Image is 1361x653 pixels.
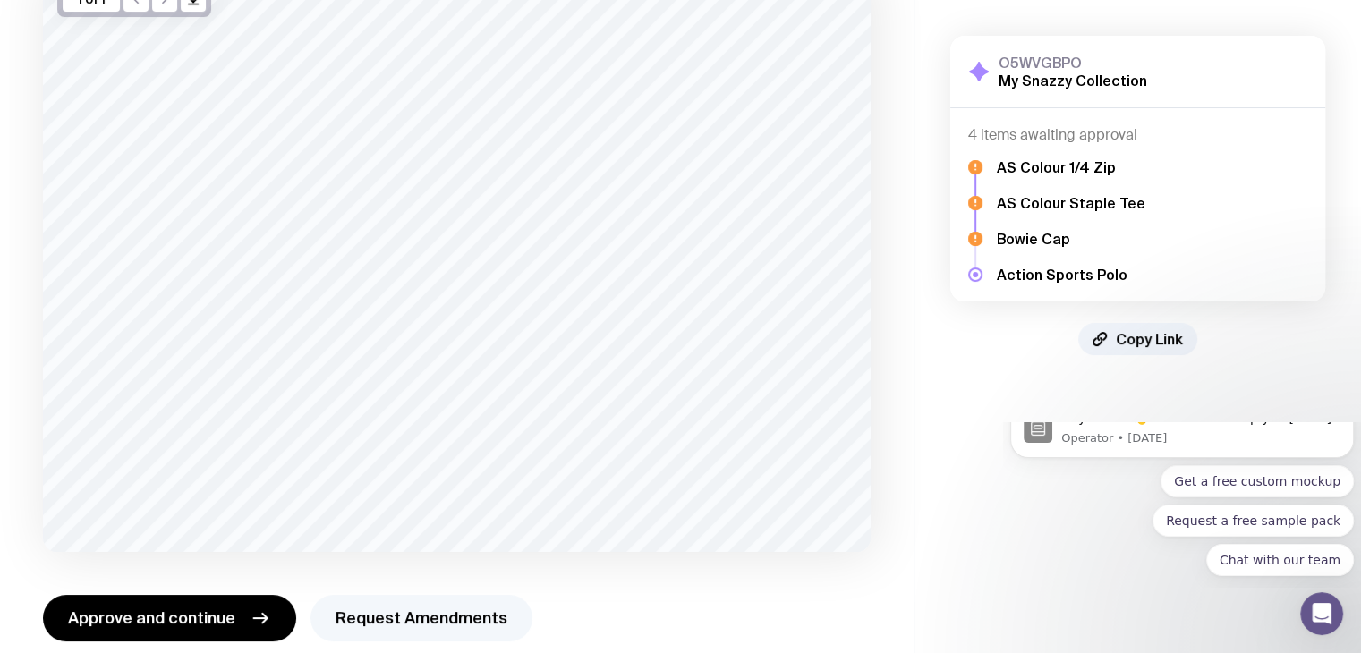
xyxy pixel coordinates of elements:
p: Message from Operator, sent 3w ago [58,8,337,24]
button: Copy Link [1078,323,1197,355]
h5: Bowie Cap [997,230,1145,248]
button: Quick reply: Chat with our team [203,122,351,154]
h5: Action Sports Polo [997,266,1145,284]
h4: 4 items awaiting approval [968,126,1307,144]
button: Quick reply: Request a free sample pack [149,82,351,114]
h5: AS Colour Staple Tee [997,194,1145,212]
h2: My Snazzy Collection [999,72,1147,89]
iframe: Intercom notifications message [1003,422,1361,587]
button: Quick reply: Get a free custom mockup [157,43,351,75]
button: Approve and continue [43,595,296,641]
span: Approve and continue [68,607,235,629]
h3: O5WVGBPO [999,54,1147,72]
h5: AS Colour 1/4 Zip [997,158,1145,176]
iframe: Intercom live chat [1300,592,1343,635]
span: Copy Link [1116,330,1183,348]
div: Quick reply options [7,43,351,154]
button: Request Amendments [310,595,532,641]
